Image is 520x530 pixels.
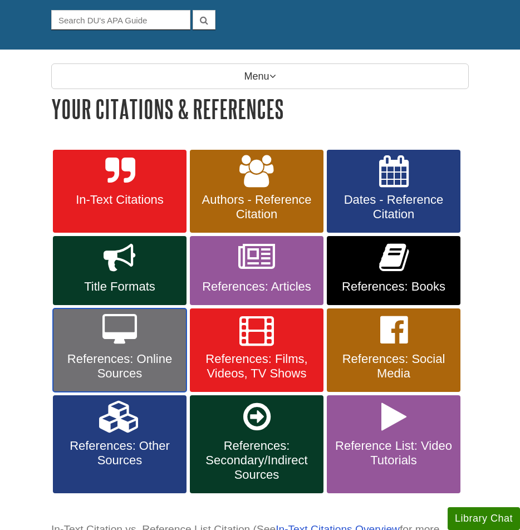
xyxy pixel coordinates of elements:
[51,10,190,30] input: Search DU's APA Guide
[53,308,187,392] a: References: Online Sources
[327,236,460,305] a: References: Books
[53,150,187,233] a: In-Text Citations
[335,279,452,294] span: References: Books
[190,150,323,233] a: Authors - Reference Citation
[327,150,460,233] a: Dates - Reference Citation
[335,352,452,381] span: References: Social Media
[51,95,469,123] h1: Your Citations & References
[53,395,187,493] a: References: Other Sources
[198,193,315,222] span: Authors - Reference Citation
[61,279,178,294] span: Title Formats
[190,236,323,305] a: References: Articles
[198,352,315,381] span: References: Films, Videos, TV Shows
[190,308,323,392] a: References: Films, Videos, TV Shows
[327,308,460,392] a: References: Social Media
[448,507,520,530] button: Library Chat
[335,439,452,468] span: Reference List: Video Tutorials
[61,352,178,381] span: References: Online Sources
[190,395,323,493] a: References: Secondary/Indirect Sources
[198,279,315,294] span: References: Articles
[327,395,460,493] a: Reference List: Video Tutorials
[51,63,469,89] p: Menu
[53,236,187,305] a: Title Formats
[61,193,178,207] span: In-Text Citations
[198,439,315,482] span: References: Secondary/Indirect Sources
[335,193,452,222] span: Dates - Reference Citation
[61,439,178,468] span: References: Other Sources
